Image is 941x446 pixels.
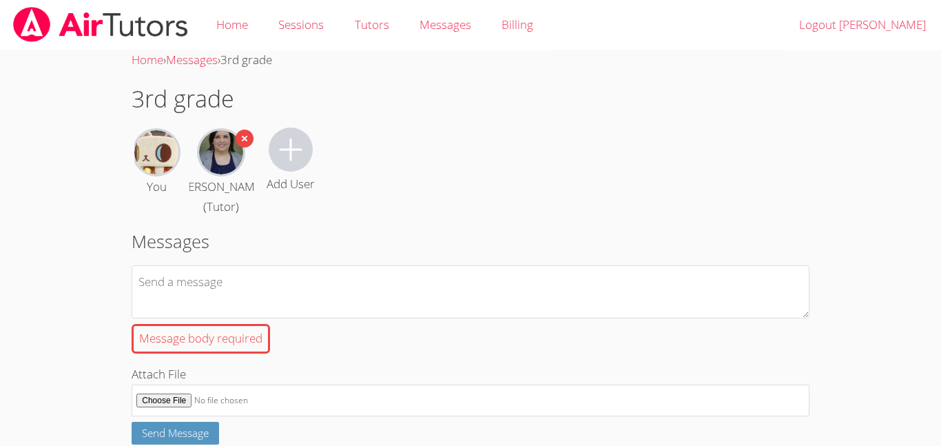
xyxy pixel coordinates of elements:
[132,81,809,116] h1: 3rd grade
[178,177,265,217] div: [PERSON_NAME] (Tutor)
[420,17,471,32] span: Messages
[12,7,189,42] img: airtutors_banner-c4298cdbf04f3fff15de1276eac7730deb9818008684d7c2e4769d2f7ddbe033.png
[142,426,209,440] span: Send Message
[132,265,809,318] textarea: Message body required
[132,366,186,382] span: Attach File
[132,422,219,445] button: Send Message
[220,52,272,68] span: 3rd grade
[132,50,809,70] div: › ›
[147,177,167,197] div: You
[132,324,270,354] div: Message body required
[132,228,809,254] h2: Messages
[134,130,178,174] img: Valerie Sandoval Guerrero
[267,174,315,194] div: Add User
[199,130,243,174] img: Elsa Reynoso
[132,52,163,68] a: Home
[166,52,218,68] a: Messages
[132,385,809,417] input: Attach File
